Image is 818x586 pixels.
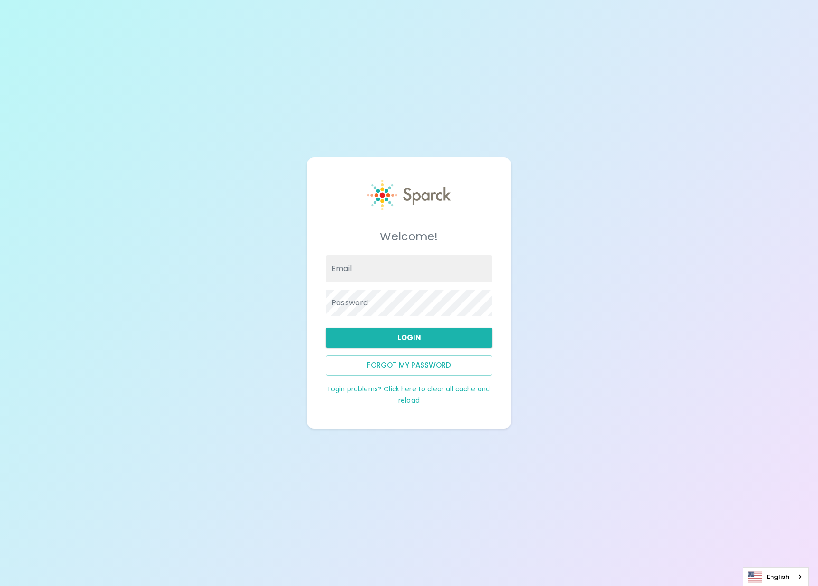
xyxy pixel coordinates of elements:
[328,385,490,405] a: Login problems? Click here to clear all cache and reload
[367,180,451,210] img: Sparck logo
[743,568,808,586] a: English
[326,229,492,244] h5: Welcome!
[743,567,809,586] aside: Language selected: English
[326,328,492,348] button: Login
[743,567,809,586] div: Language
[326,355,492,375] button: Forgot my password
